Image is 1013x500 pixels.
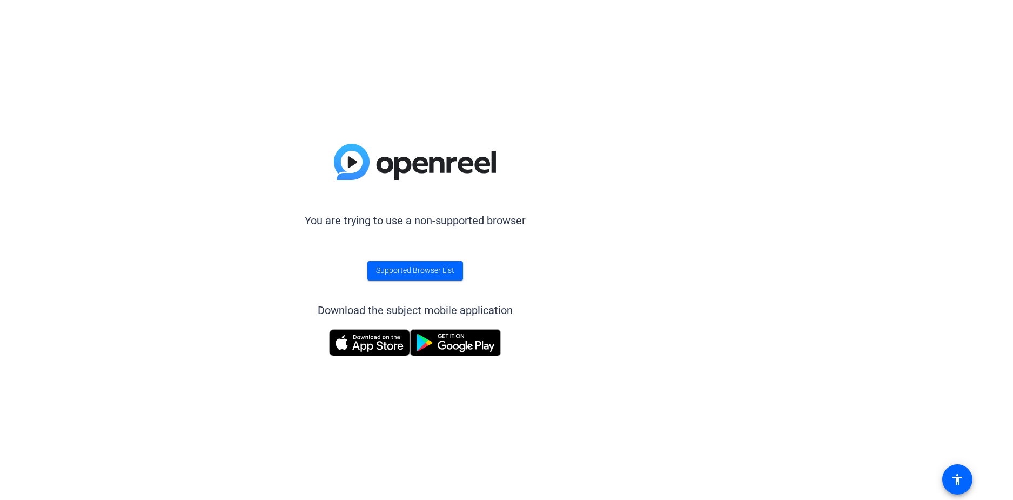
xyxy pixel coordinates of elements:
mat-icon: accessibility [951,473,964,486]
p: You are trying to use a non-supported browser [305,212,526,229]
img: blue-gradient.svg [334,144,496,179]
a: Supported Browser List [367,261,463,281]
div: Download the subject mobile application [318,302,513,318]
img: Get it on Google Play [410,329,501,356]
img: Download on the App Store [329,329,410,356]
span: Supported Browser List [376,265,454,276]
